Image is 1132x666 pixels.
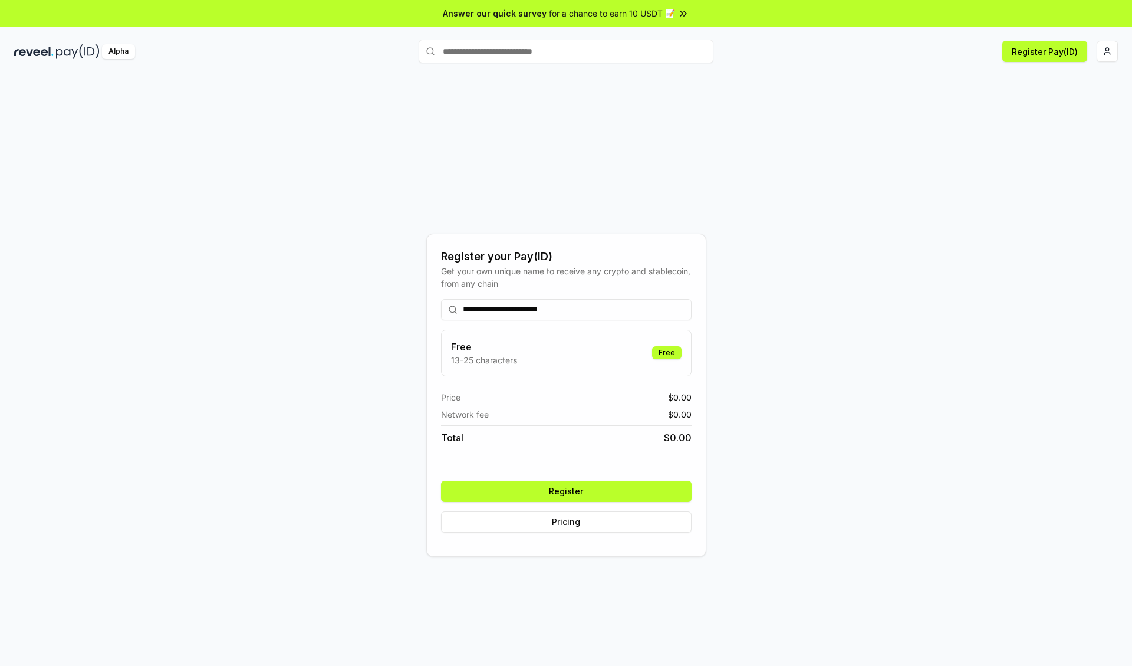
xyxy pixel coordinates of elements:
[441,408,489,421] span: Network fee
[668,408,692,421] span: $ 0.00
[549,7,675,19] span: for a chance to earn 10 USDT 📝
[664,431,692,445] span: $ 0.00
[441,511,692,533] button: Pricing
[441,391,460,403] span: Price
[652,346,682,359] div: Free
[451,354,517,366] p: 13-25 characters
[14,44,54,59] img: reveel_dark
[451,340,517,354] h3: Free
[441,481,692,502] button: Register
[441,431,463,445] span: Total
[102,44,135,59] div: Alpha
[668,391,692,403] span: $ 0.00
[1002,41,1087,62] button: Register Pay(ID)
[441,248,692,265] div: Register your Pay(ID)
[56,44,100,59] img: pay_id
[443,7,547,19] span: Answer our quick survey
[441,265,692,290] div: Get your own unique name to receive any crypto and stablecoin, from any chain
